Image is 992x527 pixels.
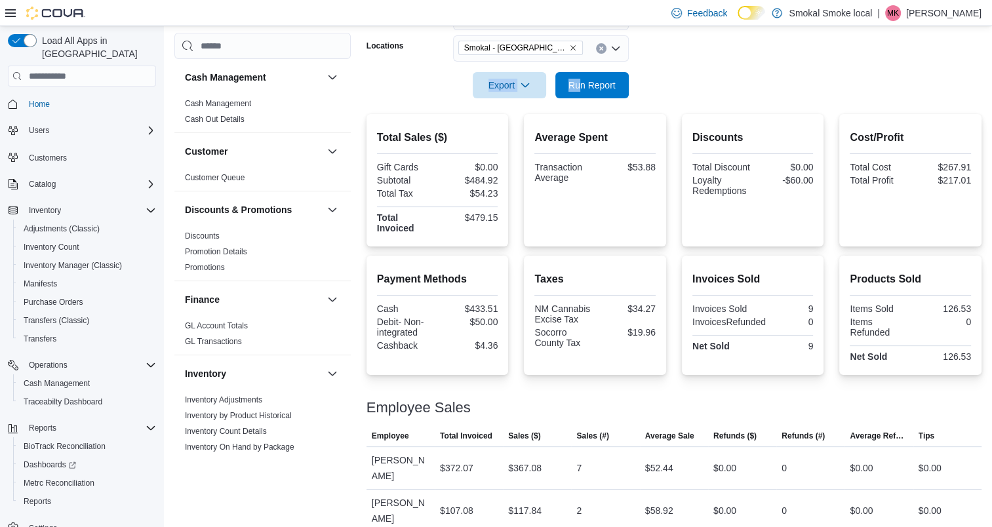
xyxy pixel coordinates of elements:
[185,426,267,437] span: Inventory Count Details
[713,460,736,476] div: $0.00
[850,460,873,476] div: $0.00
[771,317,813,327] div: 0
[440,175,498,185] div: $484.92
[367,400,471,416] h3: Employee Sales
[598,327,656,338] div: $19.96
[440,212,498,223] div: $479.15
[13,275,161,293] button: Manifests
[13,220,161,238] button: Adjustments (Classic)
[692,341,730,351] strong: Net Sold
[185,367,226,380] h3: Inventory
[185,321,248,330] a: GL Account Totals
[377,271,498,287] h2: Payment Methods
[24,279,57,289] span: Manifests
[18,394,108,410] a: Traceabilty Dashboard
[185,263,225,272] a: Promotions
[377,175,435,185] div: Subtotal
[440,188,498,199] div: $54.23
[713,503,736,518] div: $0.00
[18,457,156,473] span: Dashboards
[185,367,322,380] button: Inventory
[18,313,156,328] span: Transfers (Classic)
[377,162,435,172] div: Gift Cards
[692,317,766,327] div: InvoicesRefunded
[755,175,813,185] div: -$60.00
[24,123,54,138] button: Users
[377,303,435,314] div: Cash
[850,175,907,185] div: Total Profit
[325,69,340,85] button: Cash Management
[24,334,56,344] span: Transfers
[185,145,228,158] h3: Customer
[13,456,161,474] a: Dashboards
[598,162,656,172] div: $53.88
[185,442,294,452] span: Inventory On Hand by Package
[185,115,245,124] a: Cash Out Details
[18,294,156,310] span: Purchase Orders
[185,442,294,452] a: Inventory On Hand by Package
[906,5,982,21] p: [PERSON_NAME]
[24,441,106,452] span: BioTrack Reconciliation
[645,503,673,518] div: $58.92
[440,162,498,172] div: $0.00
[782,503,787,518] div: 0
[576,431,608,441] span: Sales (#)
[755,303,813,314] div: 9
[185,262,225,273] span: Promotions
[24,149,156,165] span: Customers
[377,188,435,199] div: Total Tax
[18,313,94,328] a: Transfers (Classic)
[18,294,89,310] a: Purchase Orders
[887,5,899,21] span: MK
[645,460,673,476] div: $52.44
[13,437,161,456] button: BioTrack Reconciliation
[29,99,50,109] span: Home
[18,258,156,273] span: Inventory Manager (Classic)
[18,221,156,237] span: Adjustments (Classic)
[185,336,242,347] span: GL Transactions
[13,474,161,492] button: Metrc Reconciliation
[692,271,814,287] h2: Invoices Sold
[185,203,322,216] button: Discounts & Promotions
[377,317,435,338] div: Debit- Non-integrated
[534,303,592,324] div: NM Cannabis Excise Tax
[24,420,156,436] span: Reports
[687,7,727,20] span: Feedback
[18,276,62,292] a: Manifests
[377,212,414,233] strong: Total Invoiced
[13,393,161,411] button: Traceabilty Dashboard
[440,340,498,351] div: $4.36
[850,271,971,287] h2: Products Sold
[850,351,887,362] strong: Net Sold
[481,72,538,98] span: Export
[24,260,122,271] span: Inventory Manager (Classic)
[185,337,242,346] a: GL Transactions
[850,503,873,518] div: $0.00
[24,297,83,307] span: Purchase Orders
[596,43,606,54] button: Clear input
[325,202,340,218] button: Discounts & Promotions
[29,423,56,433] span: Reports
[782,431,825,441] span: Refunds (#)
[13,238,161,256] button: Inventory Count
[24,357,156,373] span: Operations
[508,431,540,441] span: Sales ($)
[534,327,592,348] div: Socorro County Tax
[18,221,105,237] a: Adjustments (Classic)
[18,331,62,347] a: Transfers
[185,145,322,158] button: Customer
[24,357,73,373] button: Operations
[185,246,247,257] span: Promotion Details
[174,228,351,281] div: Discounts & Promotions
[850,130,971,146] h2: Cost/Profit
[24,459,76,470] span: Dashboards
[185,114,245,125] span: Cash Out Details
[29,205,61,216] span: Inventory
[913,351,971,362] div: 126.53
[3,175,161,193] button: Catalog
[3,147,161,166] button: Customers
[174,96,351,132] div: Cash Management
[29,360,68,370] span: Operations
[325,292,340,307] button: Finance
